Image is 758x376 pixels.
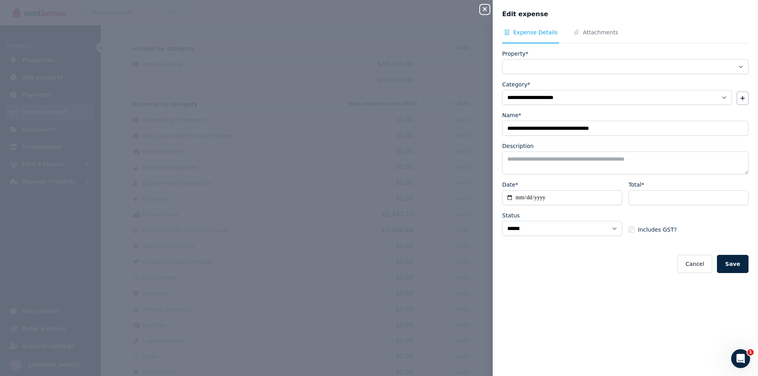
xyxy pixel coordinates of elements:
label: Description [502,142,534,150]
button: Cancel [677,255,712,273]
label: Date* [502,181,518,189]
span: Includes GST? [638,226,677,234]
span: Expense Details [513,28,557,36]
label: Category* [502,80,530,88]
label: Status [502,211,520,219]
label: Total* [629,181,644,189]
button: Save [717,255,749,273]
nav: Tabs [502,28,749,43]
input: Includes GST? [629,226,635,233]
iframe: Intercom live chat [731,349,750,368]
label: Name* [502,111,521,119]
span: Edit expense [502,9,548,19]
span: 1 [747,349,754,355]
span: Attachments [583,28,618,36]
label: Property* [502,50,528,58]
